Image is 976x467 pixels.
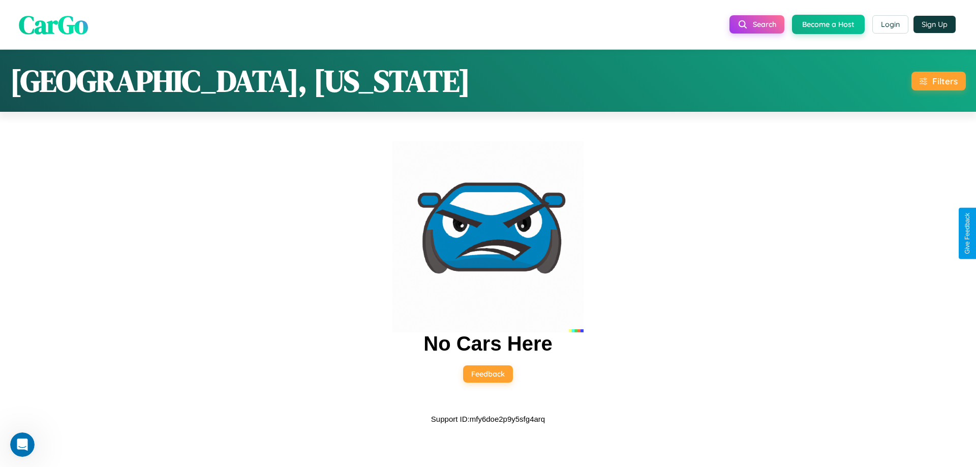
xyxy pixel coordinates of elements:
span: Search [753,20,776,29]
h1: [GEOGRAPHIC_DATA], [US_STATE] [10,60,470,102]
iframe: Intercom live chat [10,432,35,457]
h2: No Cars Here [423,332,552,355]
button: Search [729,15,784,34]
button: Become a Host [792,15,865,34]
div: Filters [932,76,958,86]
button: Filters [911,72,966,90]
span: CarGo [19,7,88,42]
img: car [392,141,584,332]
div: Give Feedback [964,213,971,254]
button: Login [872,15,908,34]
button: Feedback [463,365,513,383]
button: Sign Up [913,16,956,33]
p: Support ID: mfy6doe2p9y5sfg4arq [431,412,545,426]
